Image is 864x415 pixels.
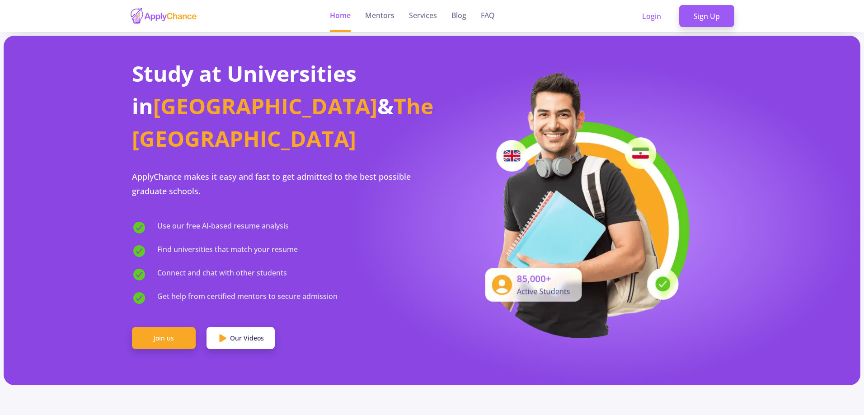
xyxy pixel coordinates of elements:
[157,267,287,282] span: Connect and chat with other students
[628,5,676,28] a: Login
[157,220,289,235] span: Use our free AI-based resume analysis
[157,244,298,258] span: Find universities that match your resume
[230,333,264,343] span: Our Videos
[377,91,394,121] span: &
[153,91,377,121] span: [GEOGRAPHIC_DATA]
[679,5,734,28] a: Sign Up
[471,69,693,338] img: applicant
[132,171,411,196] span: ApplyChance makes it easy and fast to get admitted to the best possible graduate schools.
[157,291,338,305] span: Get help from certified mentors to secure admission
[132,327,196,350] a: Join us
[130,7,197,25] img: applychance logo
[207,327,275,350] a: Our Videos
[132,59,357,121] span: Study at Universities in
